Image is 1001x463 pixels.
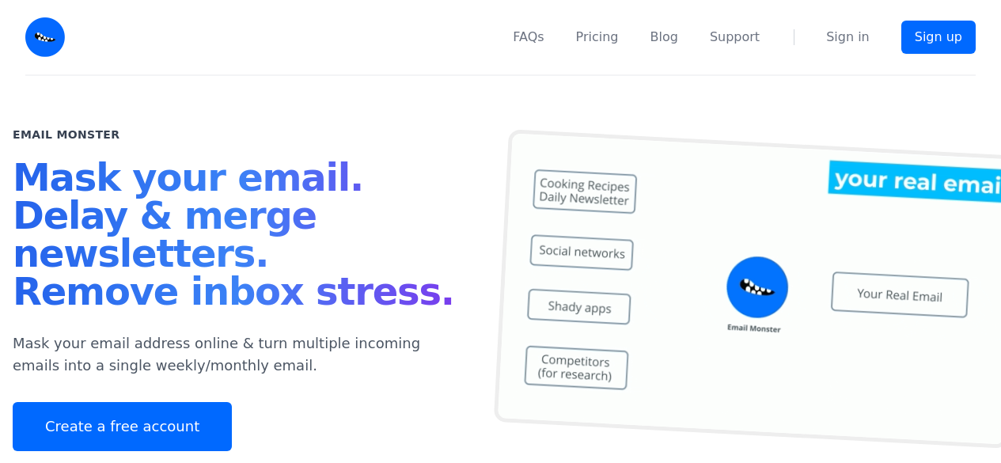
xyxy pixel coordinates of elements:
a: Support [710,28,760,47]
img: Email Monster [25,17,65,57]
a: FAQs [513,28,544,47]
a: Sign up [901,21,976,54]
h1: Mask your email. Delay & merge newsletters. Remove inbox stress. [13,158,463,317]
a: Create a free account [13,402,232,451]
a: Sign in [826,28,870,47]
a: Blog [650,28,678,47]
p: Mask your email address online & turn multiple incoming emails into a single weekly/monthly email. [13,332,463,377]
a: Pricing [576,28,619,47]
h2: Email Monster [13,127,119,142]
